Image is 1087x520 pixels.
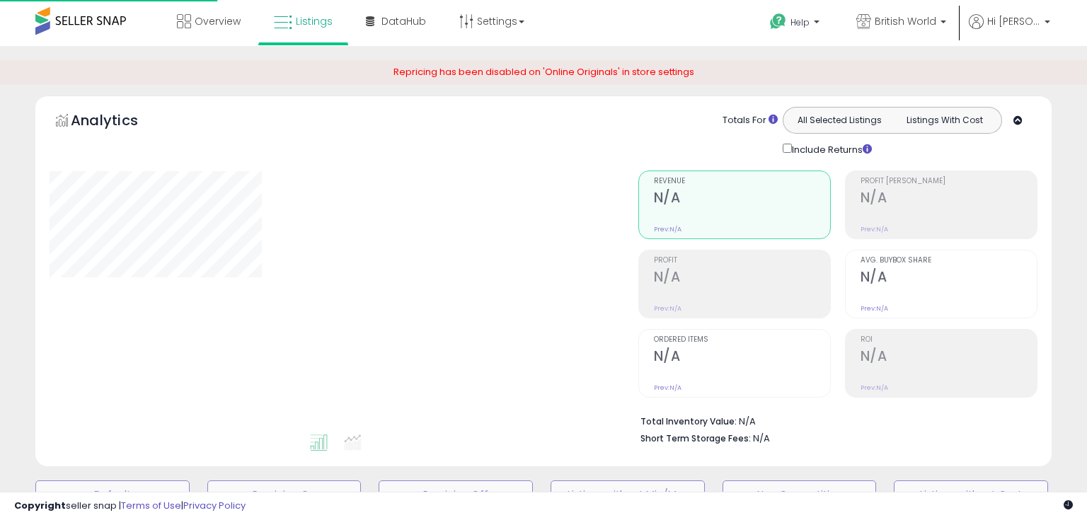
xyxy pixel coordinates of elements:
[640,412,1027,429] li: N/A
[35,480,190,509] button: Default
[861,257,1037,265] span: Avg. Buybox Share
[551,480,705,509] button: Listings without Min/Max
[723,114,778,127] div: Totals For
[183,499,246,512] a: Privacy Policy
[861,225,888,233] small: Prev: N/A
[654,383,681,392] small: Prev: N/A
[640,432,751,444] b: Short Term Storage Fees:
[381,14,426,28] span: DataHub
[654,269,830,288] h2: N/A
[861,348,1037,367] h2: N/A
[654,225,681,233] small: Prev: N/A
[861,269,1037,288] h2: N/A
[14,499,66,512] strong: Copyright
[195,14,241,28] span: Overview
[393,65,694,79] span: Repricing has been disabled on 'Online Originals' in store settings
[640,415,737,427] b: Total Inventory Value:
[987,14,1040,28] span: Hi [PERSON_NAME]
[969,14,1050,46] a: Hi [PERSON_NAME]
[654,178,830,185] span: Revenue
[894,480,1048,509] button: Listings without Cost
[861,190,1037,209] h2: N/A
[790,16,810,28] span: Help
[654,190,830,209] h2: N/A
[892,111,997,129] button: Listings With Cost
[207,480,362,509] button: Repricing On
[723,480,877,509] button: Non Competitive
[759,2,834,46] a: Help
[121,499,181,512] a: Terms of Use
[875,14,936,28] span: British World
[654,336,830,344] span: Ordered Items
[654,348,830,367] h2: N/A
[772,141,889,157] div: Include Returns
[71,110,166,134] h5: Analytics
[787,111,892,129] button: All Selected Listings
[654,257,830,265] span: Profit
[14,499,246,513] div: seller snap | |
[861,178,1037,185] span: Profit [PERSON_NAME]
[296,14,333,28] span: Listings
[861,304,888,313] small: Prev: N/A
[379,480,533,509] button: Repricing Off
[861,336,1037,344] span: ROI
[769,13,787,30] i: Get Help
[654,304,681,313] small: Prev: N/A
[753,432,770,445] span: N/A
[861,383,888,392] small: Prev: N/A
